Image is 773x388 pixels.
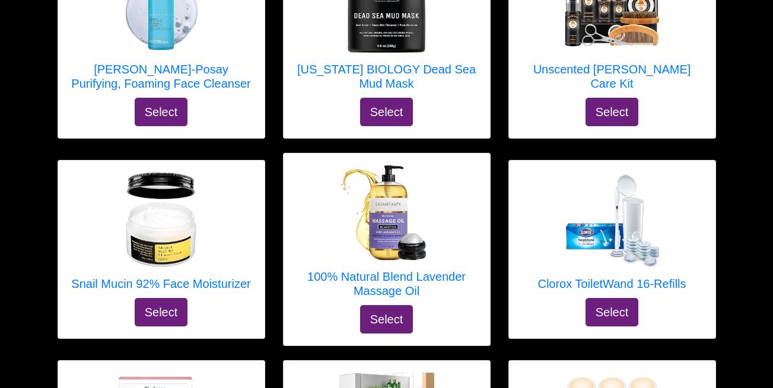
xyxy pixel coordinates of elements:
[295,165,478,305] a: 100% Natural Blend Lavender Massage Oil 100% Natural Blend Lavender Massage Oil
[537,277,686,291] h5: Clorox ToiletWand 16-Refills
[360,98,413,126] button: Select
[339,165,434,260] img: 100% Natural Blend Lavender Massage Oil
[114,172,209,267] img: Snail Mucin 92% Face Moisturizer
[521,62,704,91] h5: Unscented [PERSON_NAME] Care Kit
[537,172,686,298] a: Clorox ToiletWand 16-Refills Clorox ToiletWand 16-Refills
[295,270,478,298] h5: 100% Natural Blend Lavender Massage Oil
[135,298,188,326] button: Select
[360,305,413,334] button: Select
[71,277,250,291] h5: Snail Mucin 92% Face Moisturizer
[71,172,250,298] a: Snail Mucin 92% Face Moisturizer Snail Mucin 92% Face Moisturizer
[295,62,478,91] h5: [US_STATE] BIOLOGY Dead Sea Mud Mask
[564,172,659,267] img: Clorox ToiletWand 16-Refills
[70,62,253,91] h5: [PERSON_NAME]-Posay Purifying, Foaming Face Cleanser
[586,298,639,326] button: Select
[135,98,188,126] button: Select
[586,98,639,126] button: Select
